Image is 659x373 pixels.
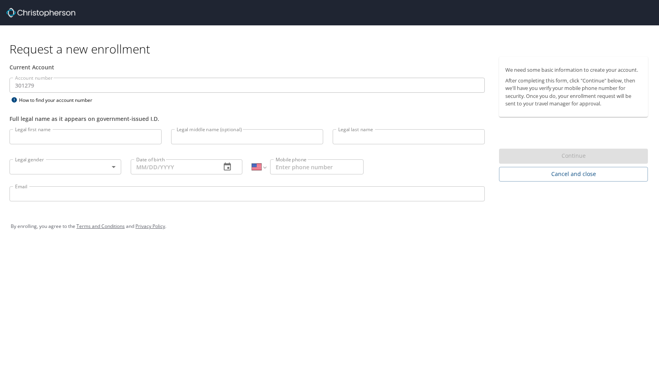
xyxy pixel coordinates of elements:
div: By enrolling, you agree to the and . [11,216,648,236]
h1: Request a new enrollment [10,41,654,57]
span: Cancel and close [505,169,642,179]
button: Cancel and close [499,167,648,182]
div: How to find your account number [10,95,109,105]
div: Full legal name as it appears on government-issued I.D. [10,115,485,123]
a: Terms and Conditions [76,223,125,230]
input: MM/DD/YYYY [131,159,215,174]
p: We need some basic information to create your account. [505,66,642,74]
input: Enter phone number [270,159,364,174]
div: Current Account [10,63,485,71]
p: After completing this form, click "Continue" below, then we'll have you verify your mobile phone ... [505,77,642,107]
div: ​ [10,159,121,174]
img: cbt logo [6,8,75,17]
a: Privacy Policy [135,223,165,230]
